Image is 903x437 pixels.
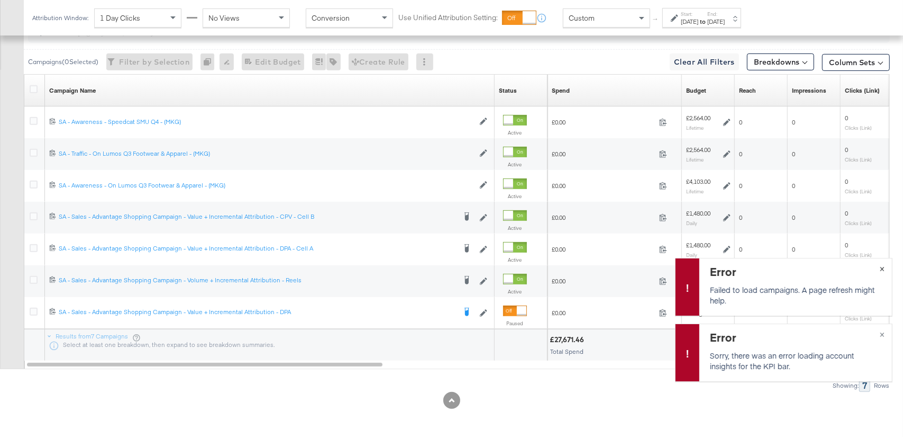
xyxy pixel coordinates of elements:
[59,181,474,190] a: SA - Awareness - On Lumos Q3 Footwear & Apparel - (MKG)
[710,264,879,279] div: Error
[686,114,710,122] div: £2,564.00
[499,86,517,95] a: Shows the current state of your Ad Campaign.
[59,244,455,255] a: SA - Sales - Advantage Shopping Campaign - Value + Incremental Attribution - DPA - Cell A
[845,209,848,217] span: 0
[552,245,655,253] span: £0.00
[552,309,655,317] span: £0.00
[686,86,706,95] div: Budget
[872,258,892,278] button: ×
[686,177,710,186] div: £4,103.00
[792,118,795,126] span: 0
[552,86,570,95] div: Spend
[822,54,890,71] button: Column Sets
[49,86,96,95] div: Campaign Name
[686,252,697,258] sub: Daily
[739,150,742,158] span: 0
[845,156,872,163] sub: Clicks (Link)
[59,308,455,316] div: SA - Sales - Advantage Shopping Campaign - Value + Incremental Attribution - DPA
[792,245,795,253] span: 0
[739,86,756,95] div: Reach
[739,213,742,221] span: 0
[59,181,474,190] div: SA - Awareness - On Lumos Q3 Footwear & Apparel - (MKG)
[59,212,455,223] a: SA - Sales - Advantage Shopping Campaign - Value + Incremental Attribution - CPV - Cell B
[707,11,725,17] label: End:
[681,11,698,17] label: Start:
[845,86,880,95] div: Clicks (Link)
[503,320,527,327] label: Paused
[739,182,742,190] span: 0
[59,212,455,221] div: SA - Sales - Advantage Shopping Campaign - Value + Incremental Attribution - CPV - Cell B
[845,188,872,194] sub: Clicks (Link)
[710,350,879,371] p: Sorry, there was an error loading account insights for the KPI bar.
[550,335,587,345] div: £27,671.46
[845,241,848,249] span: 0
[59,276,455,287] a: SA - Sales - Advantage Shopping Campaign - Volume + Incremental Attribution - Reels
[503,129,527,136] label: Active
[681,17,698,26] div: [DATE]
[747,53,814,70] button: Breakdowns
[792,182,795,190] span: 0
[739,118,742,126] span: 0
[880,327,884,340] span: ×
[792,150,795,158] span: 0
[872,324,892,343] button: ×
[698,17,707,25] strong: to
[550,347,583,355] span: Total Spend
[845,124,872,131] sub: Clicks (Link)
[686,220,697,226] sub: Daily
[686,156,704,163] sub: Lifetime
[499,86,517,95] div: Status
[59,244,455,253] div: SA - Sales - Advantage Shopping Campaign - Value + Incremental Attribution - DPA - Cell A
[651,18,661,22] span: ↑
[59,276,455,284] div: SA - Sales - Advantage Shopping Campaign - Volume + Incremental Attribution - Reels
[686,188,704,194] sub: Lifetime
[686,124,704,131] sub: Lifetime
[707,17,725,26] div: [DATE]
[503,161,527,168] label: Active
[49,86,96,95] a: Your campaign name.
[739,86,756,95] a: The number of people your ad was served to.
[739,245,742,253] span: 0
[208,13,240,23] span: No Views
[686,86,706,95] a: The maximum amount you're willing to spend on your ads, on average each day or over the lifetime ...
[100,13,140,23] span: 1 Day Clicks
[312,13,350,23] span: Conversion
[569,13,595,23] span: Custom
[552,182,655,190] span: £0.00
[28,57,98,67] div: Campaigns ( 0 Selected)
[503,193,527,200] label: Active
[32,14,89,22] div: Attribution Window:
[674,56,735,69] span: Clear All Filters
[59,149,474,158] a: SA - Traffic - On Lumos Q3 Footwear & Apparel - (MKG)
[792,86,826,95] div: Impressions
[686,209,710,218] div: £1,480.00
[880,262,884,274] span: ×
[710,329,879,345] div: Error
[792,213,795,221] span: 0
[845,146,848,154] span: 0
[552,150,655,158] span: £0.00
[552,118,655,126] span: £0.00
[59,308,455,318] a: SA - Sales - Advantage Shopping Campaign - Value + Incremental Attribution - DPA
[845,220,872,226] sub: Clicks (Link)
[200,53,220,70] div: 0
[503,225,527,231] label: Active
[552,86,570,95] a: The total amount spent to date.
[710,284,879,306] p: Failed to load campaigns. A page refresh might help.
[845,86,880,95] a: The number of clicks on links appearing on your ad or Page that direct people to your sites off F...
[59,118,474,127] a: SA - Awareness - Speedcat SMU Q4 - (MKG)
[845,177,848,185] span: 0
[398,13,498,23] label: Use Unified Attribution Setting:
[670,53,739,70] button: Clear All Filters
[503,256,527,263] label: Active
[845,252,872,258] sub: Clicks (Link)
[503,288,527,295] label: Active
[552,213,655,221] span: £0.00
[686,146,710,154] div: £2,564.00
[792,86,826,95] a: The number of times your ad was served. On mobile apps an ad is counted as served the first time ...
[845,114,848,122] span: 0
[552,277,655,285] span: £0.00
[686,241,710,249] div: £1,480.00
